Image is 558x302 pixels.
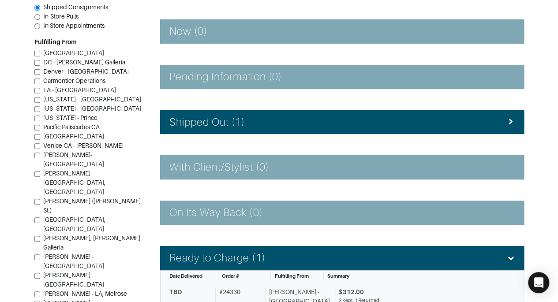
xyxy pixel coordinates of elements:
h4: New (0) [169,25,207,38]
span: [GEOGRAPHIC_DATA] [43,133,104,140]
span: TBD [169,288,182,295]
span: Denver - [GEOGRAPHIC_DATA] [43,68,129,75]
input: Denver - [GEOGRAPHIC_DATA] [34,69,40,75]
span: [US_STATE] - [GEOGRAPHIC_DATA] [43,96,141,103]
h4: Shipped Out (1) [169,116,245,129]
span: [PERSON_NAME], [PERSON_NAME] Galleria [43,235,140,251]
h4: Ready to Charge (1) [169,252,266,265]
input: [US_STATE] - Prince [34,116,40,121]
span: DC - [PERSON_NAME] Galleria [43,59,125,66]
div: Open Intercom Messenger [528,272,549,293]
span: Pacific Paliscades CA [43,123,100,130]
input: Venice CA - [PERSON_NAME] [34,143,40,149]
span: Summary [327,273,349,279]
h4: With Client/Stylist (0) [169,161,269,174]
input: [GEOGRAPHIC_DATA] [34,51,40,56]
h4: On Its Way Back (0) [169,206,263,219]
span: [PERSON_NAME] - LA, Melrose [43,290,127,297]
input: [PERSON_NAME]-[GEOGRAPHIC_DATA] [34,153,40,158]
input: [GEOGRAPHIC_DATA] [34,134,40,140]
span: In-Store Pulls [43,13,79,20]
span: [GEOGRAPHIC_DATA], [GEOGRAPHIC_DATA] [43,216,105,232]
input: [US_STATE] - [GEOGRAPHIC_DATA] [34,97,40,103]
input: DC - [PERSON_NAME] Galleria [34,60,40,66]
span: [GEOGRAPHIC_DATA] [43,49,104,56]
input: [PERSON_NAME] - LA, Melrose [34,291,40,297]
input: Pacific Paliscades CA [34,125,40,130]
span: [PERSON_NAME] - [GEOGRAPHIC_DATA], [GEOGRAPHIC_DATA] [43,170,105,195]
h4: Pending Information (0) [169,71,282,83]
input: Shipped Consignments [34,5,40,11]
input: [PERSON_NAME], [PERSON_NAME] Galleria [34,236,40,242]
span: [US_STATE] - [GEOGRAPHIC_DATA] [43,105,141,112]
input: [PERSON_NAME] - [GEOGRAPHIC_DATA] [34,254,40,260]
span: Venice CA - [PERSON_NAME] [43,142,124,149]
span: LA - [GEOGRAPHIC_DATA] [43,86,116,93]
div: $312.00 [339,287,508,297]
input: In-Store Pulls [34,14,40,20]
span: [PERSON_NAME][GEOGRAPHIC_DATA] [43,272,104,288]
span: In Store Appointments [43,22,105,29]
span: Order # [222,273,239,279]
input: Garmentier Operations [34,78,40,84]
span: Date Delivered [169,273,202,279]
span: Garmentier Operations [43,77,105,84]
input: [US_STATE] - [GEOGRAPHIC_DATA] [34,106,40,112]
input: LA - [GEOGRAPHIC_DATA] [34,88,40,93]
span: [PERSON_NAME] ([PERSON_NAME] St.) [43,198,141,214]
label: Fulfilling From [34,37,77,47]
input: In Store Appointments [34,23,40,29]
span: [US_STATE] - Prince [43,114,97,121]
span: Fulfilling From [274,273,308,279]
span: Shipped Consignments [43,4,108,11]
input: [PERSON_NAME] - [GEOGRAPHIC_DATA], [GEOGRAPHIC_DATA] [34,171,40,177]
input: [GEOGRAPHIC_DATA], [GEOGRAPHIC_DATA] [34,217,40,223]
span: [PERSON_NAME]-[GEOGRAPHIC_DATA] [43,151,104,168]
input: [PERSON_NAME] ([PERSON_NAME] St.) [34,199,40,205]
span: [PERSON_NAME] - [GEOGRAPHIC_DATA] [43,253,104,269]
input: [PERSON_NAME][GEOGRAPHIC_DATA] [34,273,40,279]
